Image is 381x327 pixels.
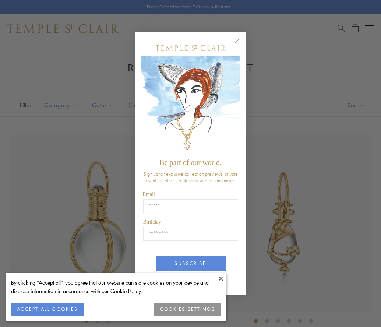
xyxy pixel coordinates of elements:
span: Be part of our world. [159,158,221,166]
span: Sign up for exclusive collection previews, private event invitations, a birthday surprise and more. [144,170,238,184]
button: ACCEPT ALL COOKIES [11,303,84,316]
span: Birthday [143,219,161,225]
span: Email [143,191,155,197]
img: Temple St. Clair [156,45,226,51]
button: COOKIES SETTINGS [154,303,221,316]
button: Close dialog [236,40,246,49]
div: By clicking “Accept all”, you agree that our website can store cookies on your device and disclos... [11,278,221,295]
button: SUBSCRIBE [156,256,226,271]
input: Email [143,199,238,213]
img: c4a9eb12-d91a-4d4a-8ee0-386386f4f338.jpeg [141,56,240,155]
